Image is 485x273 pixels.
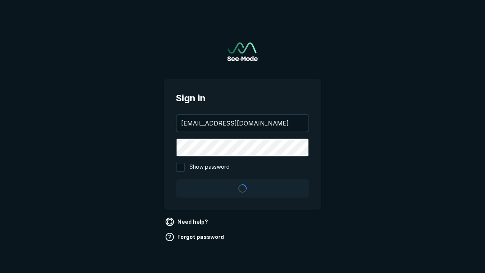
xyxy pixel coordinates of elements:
a: Forgot password [164,231,227,243]
input: your@email.com [177,115,308,132]
span: Sign in [176,91,309,105]
img: See-Mode Logo [227,42,258,61]
a: Need help? [164,216,211,228]
span: Show password [189,163,230,172]
a: Go to sign in [227,42,258,61]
